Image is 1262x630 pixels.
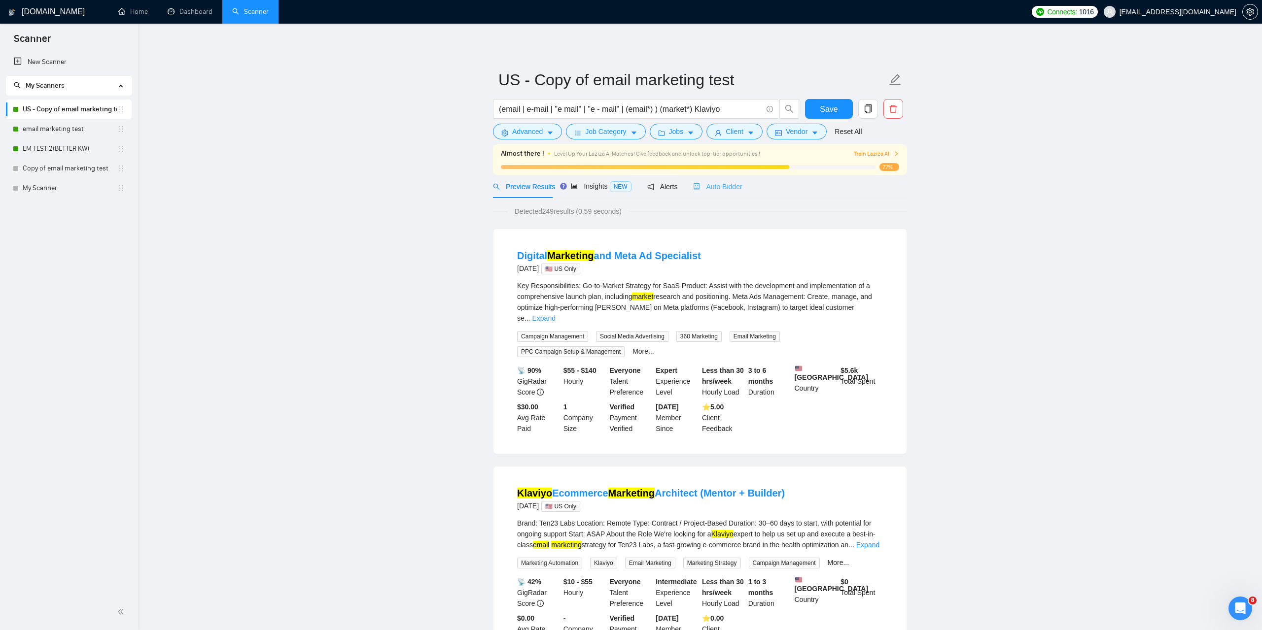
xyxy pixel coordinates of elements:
div: Total Spent [839,576,885,609]
span: Advanced [512,126,543,137]
span: bars [574,129,581,136]
a: searchScanner [232,7,269,16]
input: Scanner name... [498,67,887,92]
span: caret-down [747,129,754,136]
div: [DATE] [517,263,701,274]
mark: Marketing [547,250,594,261]
b: Verified [610,614,635,622]
span: caret-down [687,129,694,136]
div: Brand: Ten23 Labs Location: Remote Type: Contract / Project-Based Duration: 30–60 days to start, ... [517,518,883,550]
a: homeHome [118,7,148,16]
span: Connects: [1047,6,1077,17]
span: info-circle [537,600,544,607]
span: Klaviyo [590,558,617,568]
div: Avg Rate Paid [515,401,561,434]
span: user [1106,8,1113,15]
span: robot [693,183,700,190]
b: ⭐️ 0.00 [702,614,724,622]
div: Company Size [561,401,608,434]
div: Client Feedback [700,401,746,434]
div: Key Responsibilities: Go-to-Market Strategy for SaaS Product: Assist with the development and imp... [517,280,883,324]
span: NEW [610,181,631,192]
b: 3 to 6 months [748,366,773,385]
b: 📡 90% [517,366,541,374]
span: My Scanners [26,81,65,90]
li: email marketing test [6,119,132,139]
button: Save [805,99,853,119]
a: Expand [532,314,555,322]
b: $55 - $140 [563,366,596,374]
div: Country [793,365,839,398]
button: setting [1242,4,1258,20]
li: EM TEST 2(BETTER KW) [6,139,132,159]
div: Member Since [654,401,700,434]
span: Insights [571,182,631,190]
span: copy [859,104,877,113]
a: Expand [856,541,879,549]
div: [DATE] [517,500,785,512]
span: user [715,129,722,136]
span: holder [117,125,125,133]
span: Campaign Management [749,558,820,568]
span: Marketing Strategy [683,558,741,568]
div: GigRadar Score [515,576,561,609]
span: Scanner [6,32,59,52]
span: caret-down [811,129,818,136]
b: 1 [563,403,567,411]
span: Jobs [669,126,684,137]
a: email marketing test [23,119,117,139]
span: holder [117,145,125,153]
span: 1016 [1079,6,1094,17]
a: dashboardDashboard [168,7,212,16]
mark: Klaviyo [711,530,734,538]
span: Level Up Your Laziza AI Matches! Give feedback and unlock top-tier opportunities ! [554,150,760,157]
button: folderJobscaret-down [650,124,703,139]
img: 🇺🇸 [795,365,802,372]
span: area-chart [571,183,578,190]
a: Reset All [835,126,862,137]
span: Client [726,126,743,137]
a: US - Copy of email marketing test [23,99,117,119]
div: Duration [746,365,793,398]
b: $0.00 [517,614,534,622]
a: DigitalMarketingand Meta Ad Specialist [517,250,701,261]
button: idcardVendorcaret-down [767,124,827,139]
span: caret-down [631,129,637,136]
img: logo [8,4,15,20]
iframe: Intercom live chat [1228,597,1252,620]
div: Talent Preference [608,576,654,609]
span: Job Category [585,126,626,137]
button: settingAdvancedcaret-down [493,124,562,139]
div: Tooltip anchor [559,182,568,191]
div: GigRadar Score [515,365,561,398]
a: More... [828,559,849,566]
button: Train Laziza AI [854,149,899,159]
mark: Klaviyo [517,488,552,498]
span: 360 Marketing [676,331,722,342]
li: New Scanner [6,52,132,72]
button: userClientcaret-down [706,124,763,139]
div: Hourly Load [700,576,746,609]
span: double-left [117,607,127,617]
div: Experience Level [654,365,700,398]
span: ... [848,541,854,549]
b: [GEOGRAPHIC_DATA] [795,365,869,381]
span: My Scanners [14,81,65,90]
b: [DATE] [656,614,678,622]
div: Duration [746,576,793,609]
mark: marketing [551,541,581,549]
span: search [493,183,500,190]
li: My Scanner [6,178,132,198]
span: Email Marketing [625,558,675,568]
b: Everyone [610,578,641,586]
b: Less than 30 hrs/week [702,366,744,385]
li: Copy of email marketing test [6,159,132,178]
li: US - Copy of email marketing test [6,99,132,119]
b: [GEOGRAPHIC_DATA] [795,576,869,593]
a: KlaviyoEcommerceMarketingArchitect (Mentor + Builder) [517,488,785,498]
span: holder [117,184,125,192]
a: EM TEST 2(BETTER KW) [23,139,117,159]
span: notification [647,183,654,190]
span: folder [658,129,665,136]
